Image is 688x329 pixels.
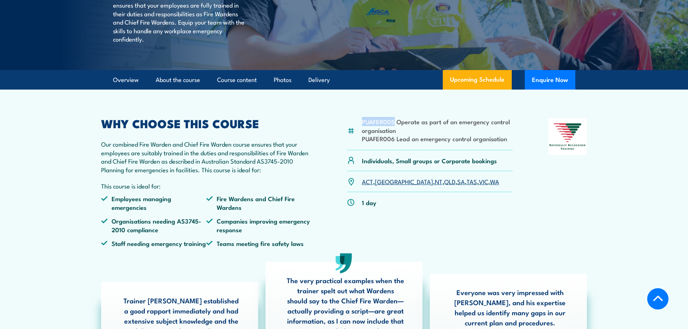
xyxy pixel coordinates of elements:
a: Overview [113,70,139,90]
a: VIC [479,177,488,186]
a: NT [435,177,442,186]
li: Companies improving emergency response [206,217,312,234]
p: 1 day [362,198,376,207]
a: About the course [156,70,200,90]
p: This course is ideal for: [101,182,312,190]
p: Everyone was very impressed with [PERSON_NAME], and his expertise helped us identify many gaps in... [451,287,569,328]
li: Fire Wardens and Chief Fire Wardens [206,194,312,211]
a: Photos [274,70,291,90]
img: Nationally Recognised Training logo. [548,118,587,155]
li: Staff needing emergency training [101,239,207,247]
li: Teams meeting fire safety laws [206,239,312,247]
li: PUAFER006 Lead an emergency control organisation [362,134,513,143]
a: TAS [467,177,477,186]
li: Organisations needing AS3745-2010 compliance [101,217,207,234]
p: , , , , , , , [362,177,499,186]
a: ACT [362,177,373,186]
h2: WHY CHOOSE THIS COURSE [101,118,312,128]
a: [GEOGRAPHIC_DATA] [375,177,433,186]
a: SA [457,177,465,186]
button: Enquire Now [525,70,575,90]
p: Individuals, Small groups or Corporate bookings [362,156,497,165]
a: QLD [444,177,455,186]
a: Upcoming Schedule [443,70,512,90]
a: Delivery [308,70,330,90]
p: Our combined Fire Warden and Chief Fire Warden course ensures that your employees are suitably tr... [101,140,312,174]
a: Course content [217,70,257,90]
li: Employees managing emergencies [101,194,207,211]
li: PUAFER005 Operate as part of an emergency control organisation [362,117,513,134]
a: WA [490,177,499,186]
